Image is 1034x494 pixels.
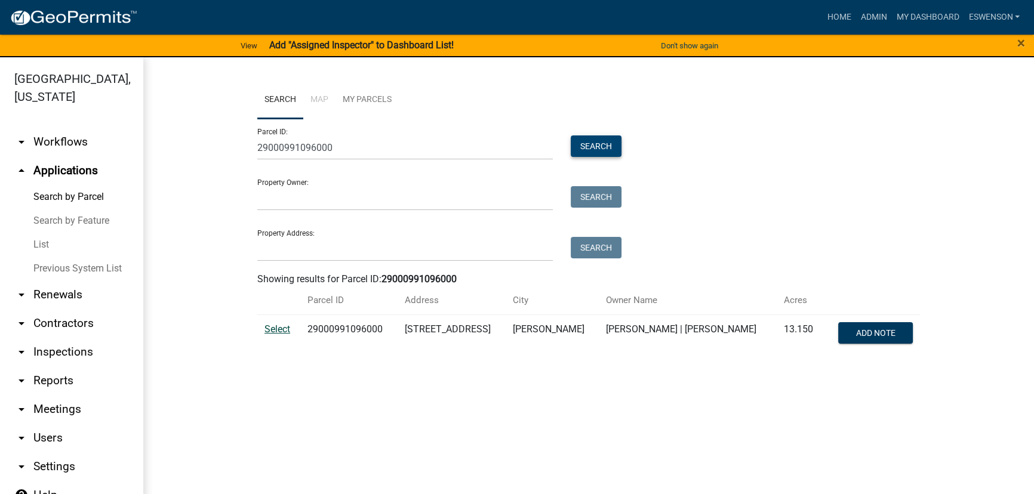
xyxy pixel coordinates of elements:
[777,286,824,314] th: Acres
[891,6,964,29] a: My Dashboard
[300,314,397,354] td: 29000991096000
[14,316,29,331] i: arrow_drop_down
[1017,35,1025,51] span: ×
[777,314,824,354] td: 13.150
[398,314,506,354] td: [STREET_ADDRESS]
[236,36,262,55] a: View
[964,6,1024,29] a: eswenson
[14,345,29,359] i: arrow_drop_down
[14,373,29,388] i: arrow_drop_down
[257,81,303,119] a: Search
[257,272,920,286] div: Showing results for Parcel ID:
[571,237,621,258] button: Search
[398,286,506,314] th: Address
[14,288,29,302] i: arrow_drop_down
[14,431,29,445] i: arrow_drop_down
[381,273,457,285] strong: 29000991096000
[599,286,777,314] th: Owner Name
[14,135,29,149] i: arrow_drop_down
[269,39,454,51] strong: Add "Assigned Inspector" to Dashboard List!
[571,186,621,208] button: Search
[656,36,723,55] button: Don't show again
[14,459,29,474] i: arrow_drop_down
[571,135,621,157] button: Search
[14,402,29,416] i: arrow_drop_down
[599,314,777,354] td: [PERSON_NAME] | [PERSON_NAME]
[822,6,855,29] a: Home
[300,286,397,314] th: Parcel ID
[14,163,29,178] i: arrow_drop_up
[506,314,599,354] td: [PERSON_NAME]
[855,6,891,29] a: Admin
[1017,36,1025,50] button: Close
[855,328,895,337] span: Add Note
[264,323,290,335] a: Select
[506,286,599,314] th: City
[336,81,399,119] a: My Parcels
[838,322,913,344] button: Add Note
